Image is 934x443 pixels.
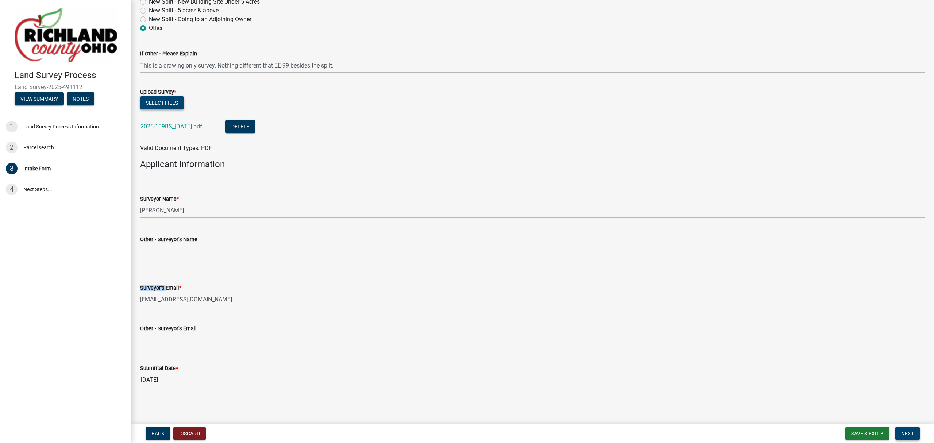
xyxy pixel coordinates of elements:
[146,427,170,440] button: Back
[6,142,18,153] div: 2
[67,92,94,105] button: Notes
[149,15,251,24] label: New Split - Going to an Adjoining Owner
[173,427,206,440] button: Discard
[140,326,197,331] label: Other - Surveyor's Email
[225,124,255,131] wm-modal-confirm: Delete Document
[151,431,165,436] span: Back
[851,431,879,436] span: Save & Exit
[901,431,914,436] span: Next
[140,366,178,371] label: Submittal Date
[140,123,202,130] a: 2025-109BS_[DATE].pdf
[23,124,99,129] div: Land Survey Process Information
[140,51,197,57] label: If Other - Please Explain
[6,121,18,132] div: 1
[6,163,18,174] div: 3
[23,166,51,171] div: Intake Form
[15,84,117,90] span: Land Survey-2025-491112
[140,145,212,151] span: Valid Document Types: PDF
[140,197,179,202] label: Surveyor Name
[140,237,197,242] label: Other - Surveyor's Name
[149,24,163,32] label: Other
[67,96,94,102] wm-modal-confirm: Notes
[15,92,64,105] button: View Summary
[225,120,255,133] button: Delete
[140,159,925,170] h4: Applicant Information
[6,184,18,195] div: 4
[845,427,889,440] button: Save & Exit
[15,8,117,62] img: Richland County, Ohio
[15,70,126,81] h4: Land Survey Process
[23,145,54,150] div: Parcel search
[149,6,219,15] label: New Split - 5 acres & above
[895,427,920,440] button: Next
[140,286,181,291] label: Surveyor's Email
[140,90,176,95] label: Upload Survey
[140,96,184,109] button: Select files
[15,96,64,102] wm-modal-confirm: Summary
